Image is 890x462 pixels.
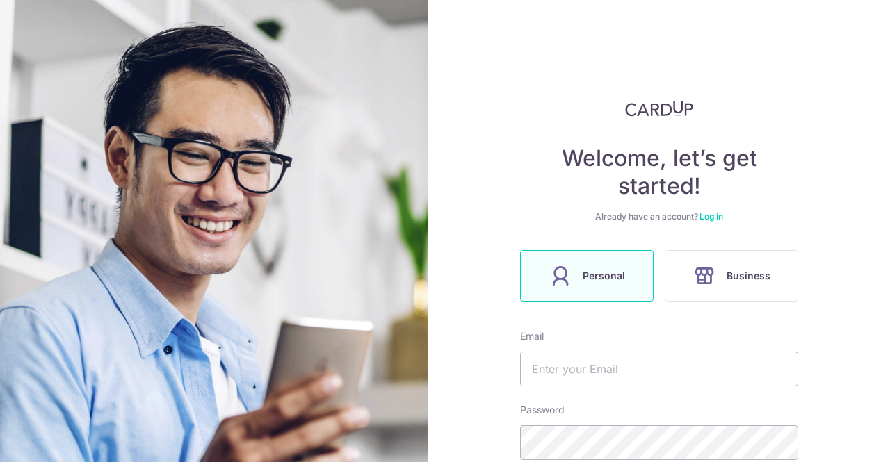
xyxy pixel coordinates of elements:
[659,250,804,302] a: Business
[515,250,659,302] a: Personal
[520,145,798,200] h4: Welcome, let’s get started!
[699,211,723,222] a: Log in
[625,100,693,117] img: CardUp Logo
[520,329,544,343] label: Email
[520,352,798,386] input: Enter your Email
[583,267,625,284] span: Personal
[520,211,798,222] div: Already have an account?
[727,267,770,284] span: Business
[520,403,565,417] label: Password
